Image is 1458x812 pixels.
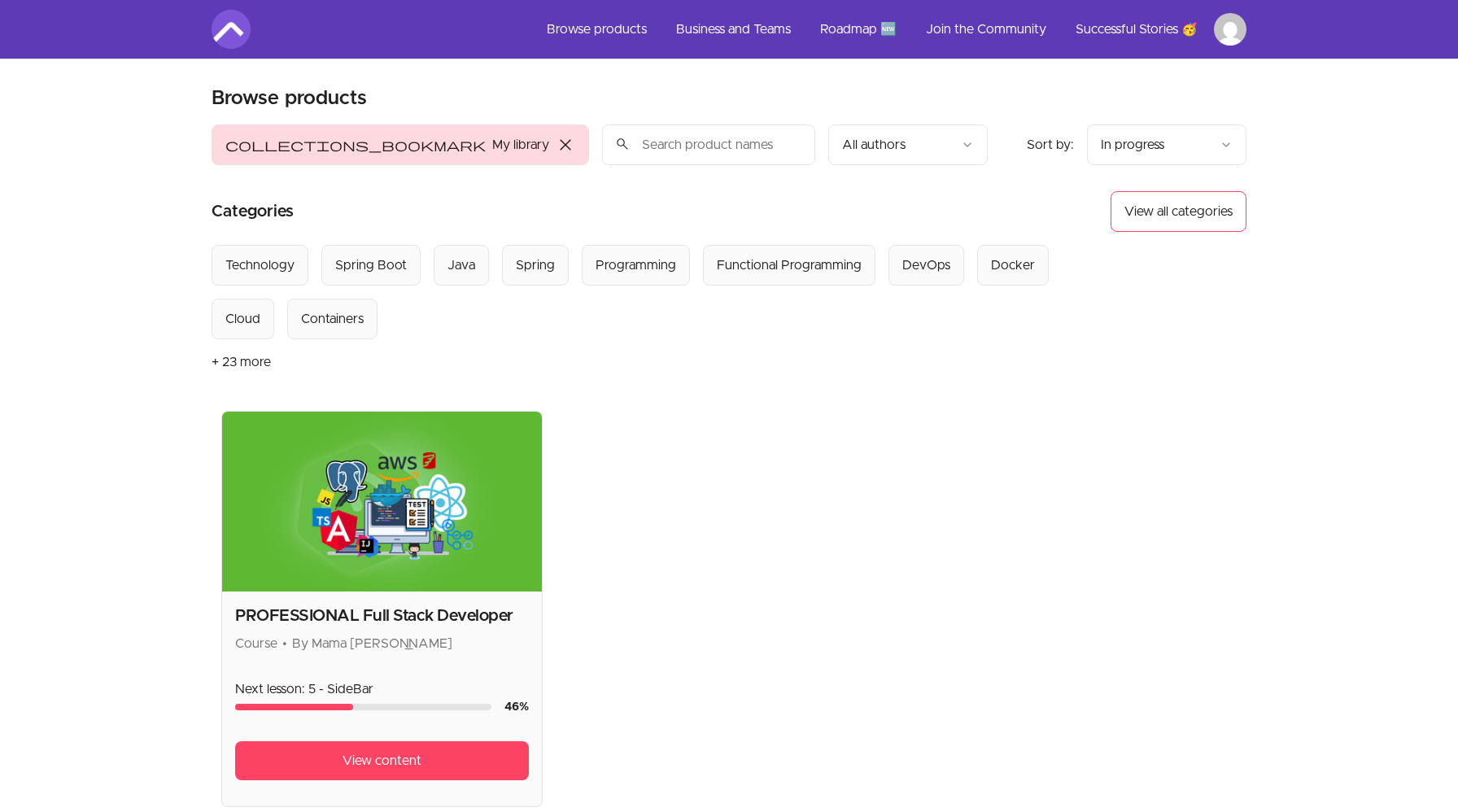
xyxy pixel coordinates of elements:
[235,741,529,780] a: View content
[225,255,295,275] div: Technology
[235,679,529,699] p: Next lesson: 5 - SideBar
[991,255,1035,275] div: Docker
[225,309,260,329] div: Cloud
[447,255,475,275] div: Java
[1027,138,1074,151] span: Sort by:
[663,10,804,49] a: Business and Teams
[602,124,815,165] input: Search product names
[828,124,988,165] button: Filter by author
[222,412,542,592] img: Product image for PROFESSIONAL Full Stack Developer
[301,309,364,329] div: Containers
[807,10,910,49] a: Roadmap 🆕
[292,637,452,650] span: By Mama [PERSON_NAME]
[1087,124,1246,165] button: Product sort options
[1214,13,1246,46] img: Profile image for Yair Lisa
[596,255,676,275] div: Programming
[335,255,407,275] div: Spring Boot
[516,255,555,275] div: Spring
[615,133,630,155] span: search
[343,751,421,771] span: View content
[1063,10,1211,49] a: Successful Stories 🥳
[235,704,491,710] div: Course progress
[902,255,950,275] div: DevOps
[913,10,1059,49] a: Join the Community
[212,339,271,385] button: + 23 more
[212,124,589,165] button: Filter by My library
[212,10,251,49] img: Amigoscode logo
[235,605,529,627] h2: PROFESSIONAL Full Stack Developer
[717,255,862,275] div: Functional Programming
[504,701,529,713] span: 46 %
[212,85,367,111] h1: Browse products
[225,135,486,155] span: collections_bookmark
[282,637,287,650] span: •
[556,135,575,155] span: close
[534,10,660,49] a: Browse products
[235,637,277,650] span: Course
[212,191,294,232] h2: Categories
[1111,191,1246,232] button: View all categories
[534,10,1246,49] nav: Main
